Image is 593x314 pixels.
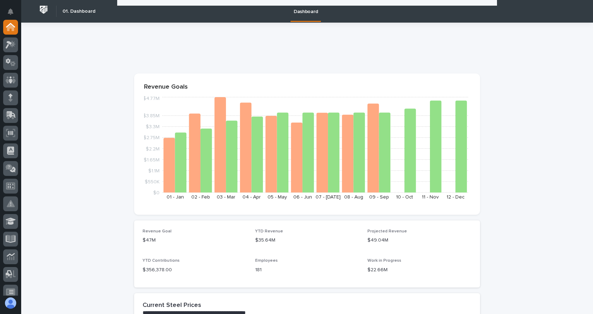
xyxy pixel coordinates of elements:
[3,296,18,310] button: users-avatar
[145,179,160,184] tspan: $550K
[293,195,312,200] text: 06 - Jun
[144,157,160,162] tspan: $1.65M
[146,146,160,151] tspan: $2.2M
[143,237,247,244] p: $47M
[143,135,160,140] tspan: $2.75M
[9,8,18,20] div: Notifications
[62,8,95,14] h2: 01. Dashboard
[255,229,283,233] span: YTD Revenue
[143,259,180,263] span: YTD Contributions
[367,229,407,233] span: Projected Revenue
[369,195,389,200] text: 09 - Sep
[143,302,201,309] h2: Current Steel Prices
[255,259,278,263] span: Employees
[255,266,359,274] p: 181
[367,266,472,274] p: $22.66M
[167,195,184,200] text: 01 - Jan
[143,96,160,101] tspan: $4.77M
[242,195,261,200] text: 04 - Apr
[144,83,470,91] p: Revenue Goals
[143,113,160,118] tspan: $3.85M
[153,190,160,195] tspan: $0
[255,237,359,244] p: $35.64M
[344,195,363,200] text: 08 - Aug
[268,195,287,200] text: 05 - May
[191,195,210,200] text: 02 - Feb
[367,237,472,244] p: $49.04M
[217,195,235,200] text: 03 - Mar
[396,195,413,200] text: 10 - Oct
[3,4,18,19] button: Notifications
[447,195,465,200] text: 12 - Dec
[367,259,401,263] span: Work in Progress
[422,195,439,200] text: 11 - Nov
[148,168,160,173] tspan: $1.1M
[143,266,247,274] p: $ 356,378.00
[143,229,172,233] span: Revenue Goal
[146,124,160,129] tspan: $3.3M
[37,3,50,16] img: Workspace Logo
[316,195,341,200] text: 07 - [DATE]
